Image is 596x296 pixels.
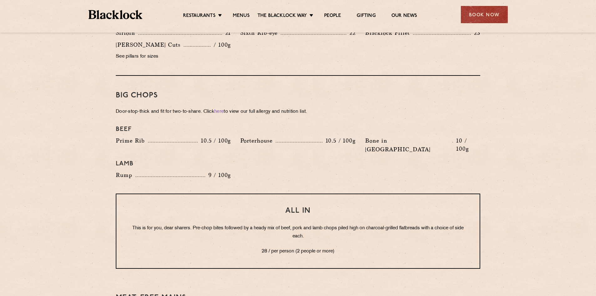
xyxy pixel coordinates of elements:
p: / 100g [211,41,231,49]
p: 22 [346,29,356,37]
p: 10 / 100g [453,137,480,153]
p: See pillars for sizes [116,52,231,61]
h3: All In [129,207,467,215]
p: 10.5 / 100g [323,137,356,145]
a: Gifting [357,13,375,20]
a: Restaurants [183,13,216,20]
p: Bone in [GEOGRAPHIC_DATA] [365,136,453,154]
a: Menus [233,13,250,20]
p: 21 [222,29,231,37]
p: Sixth Rib-eye [240,29,281,37]
p: 23 [471,29,480,37]
a: Our News [391,13,417,20]
a: here [214,109,224,114]
p: Porterhouse [240,136,276,145]
p: Blacklock Fillet [365,29,413,37]
img: BL_Textured_Logo-footer-cropped.svg [89,10,143,19]
p: [PERSON_NAME] Cuts [116,40,184,49]
p: 9 / 100g [205,171,231,179]
h4: Lamb [116,160,480,168]
p: This is for you, dear sharers. Pre-chop bites followed by a heady mix of beef, pork and lamb chop... [129,224,467,241]
p: Rump [116,171,135,179]
div: Book Now [461,6,508,23]
a: People [324,13,341,20]
h3: Big Chops [116,91,480,100]
p: 10.5 / 100g [198,137,231,145]
p: Prime Rib [116,136,148,145]
p: 28 / per person (2 people or more) [129,247,467,256]
a: The Blacklock Way [257,13,307,20]
p: Sirloin [116,29,138,37]
p: Door-stop-thick and fit for two-to-share. Click to view our full allergy and nutrition list. [116,107,480,116]
h4: Beef [116,126,480,133]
